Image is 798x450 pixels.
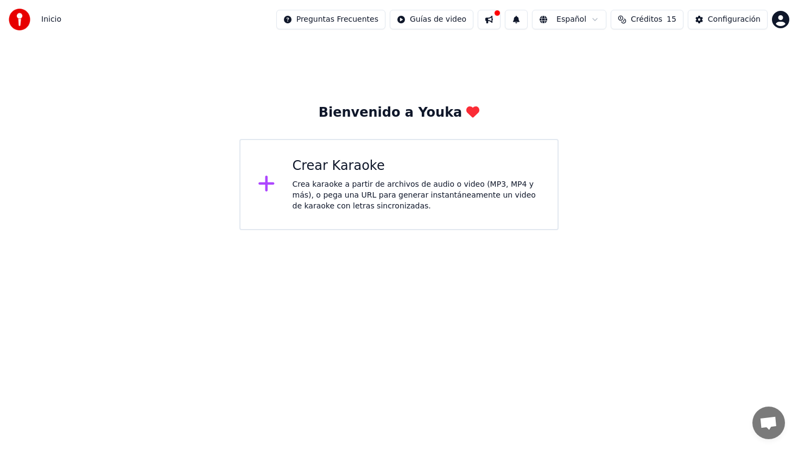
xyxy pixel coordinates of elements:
button: Créditos15 [611,10,683,29]
span: Créditos [631,14,662,25]
div: Crear Karaoke [293,157,541,175]
span: Inicio [41,14,61,25]
div: Configuración [708,14,761,25]
button: Guías de video [390,10,473,29]
span: 15 [667,14,676,25]
button: Configuración [688,10,768,29]
img: youka [9,9,30,30]
button: Preguntas Frecuentes [276,10,385,29]
nav: breadcrumb [41,14,61,25]
div: Crea karaoke a partir de archivos de audio o video (MP3, MP4 y más), o pega una URL para generar ... [293,179,541,212]
div: Bienvenido a Youka [319,104,480,122]
a: Chat abierto [752,407,785,439]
